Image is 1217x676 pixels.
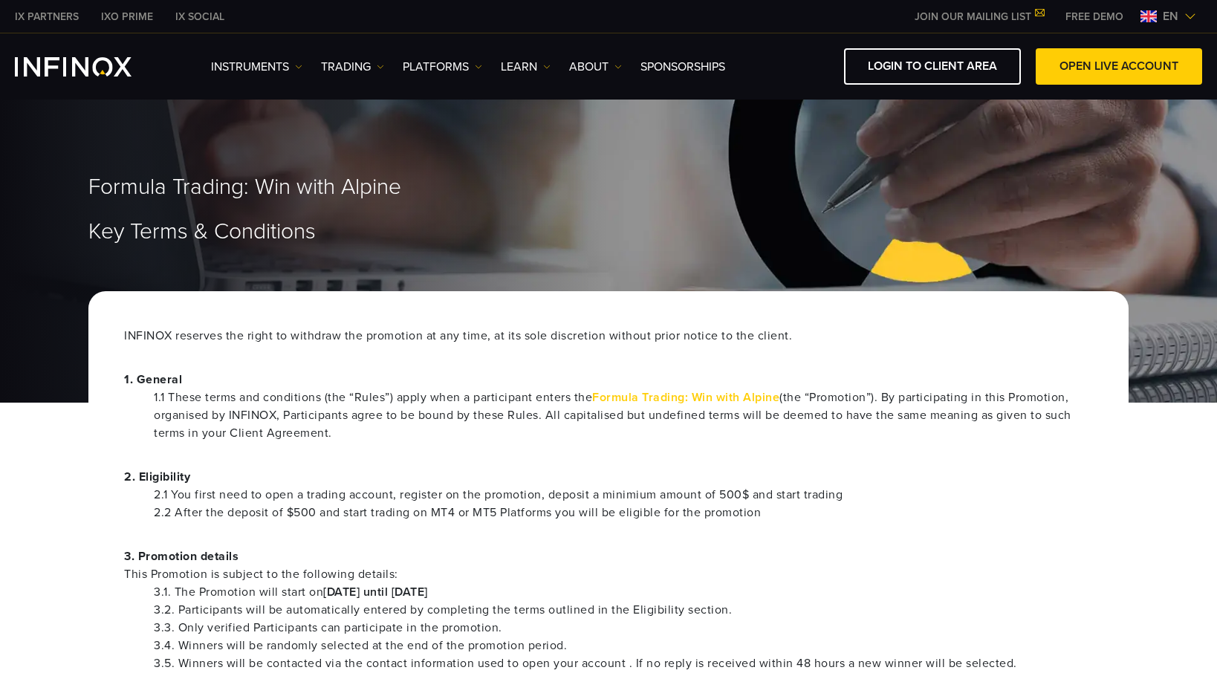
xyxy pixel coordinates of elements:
[154,486,1093,504] li: 2.1 You first need to open a trading account, register on the promotion, deposit a minimium amoun...
[1157,7,1184,25] span: en
[1054,9,1135,25] a: INFINOX MENU
[88,220,1129,244] h1: Key Terms & Conditions
[154,504,1093,521] li: 2.2 After the deposit of $500 and start trading on MT4 or MT5 Platforms you will be eligible for ...
[124,371,1093,389] p: 1. General
[15,57,166,77] a: INFINOX Logo
[211,58,302,76] a: Instruments
[403,58,482,76] a: PLATFORMS
[124,327,1093,345] ul: INFINOX reserves the right to withdraw the promotion at any time, at its sole discretion without ...
[154,389,1093,442] li: 1.1 These terms and conditions (the “Rules”) apply when a participant enters the (the “Promotion”...
[124,565,1093,583] span: This Promotion is subject to the following details:
[154,637,1093,654] li: 3.4. Winners will be randomly selected at the end of the promotion period.
[321,58,384,76] a: TRADING
[4,9,90,25] a: INFINOX
[844,48,1021,85] a: LOGIN TO CLIENT AREA
[1036,48,1202,85] a: OPEN LIVE ACCOUNT
[124,547,1093,583] p: 3. Promotion details
[90,9,164,25] a: INFINOX
[640,58,725,76] a: SPONSORSHIPS
[154,583,1093,601] li: 3.1. The Promotion will start on
[154,619,1093,637] li: 3.3. Only verified Participants can participate in the promotion.
[154,601,1093,619] li: 3.2. Participants will be automatically entered by completing the terms outlined in the Eligibili...
[903,10,1054,23] a: JOIN OUR MAILING LIST
[569,58,622,76] a: ABOUT
[164,9,236,25] a: INFINOX
[88,174,401,201] span: Formula Trading: Win with Alpine
[323,585,428,599] strong: [DATE] until [DATE]
[592,390,779,405] a: Formula Trading: Win with Alpine
[124,468,1093,486] p: 2. Eligibility
[501,58,551,76] a: Learn
[154,654,1093,672] li: 3.5. Winners will be contacted via the contact information used to open your account . If no repl...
